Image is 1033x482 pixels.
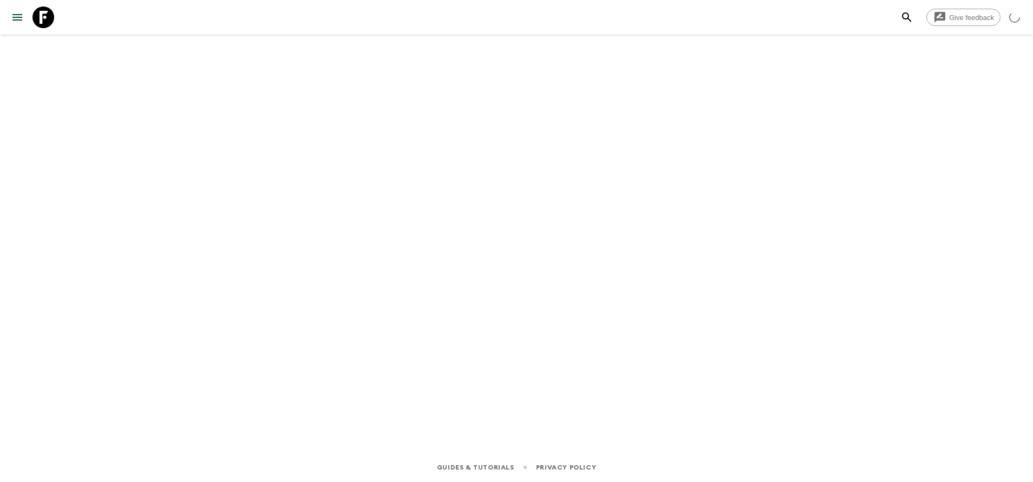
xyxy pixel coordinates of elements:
[896,6,918,28] button: search adventures
[437,461,514,473] a: Guides & Tutorials
[926,9,1001,26] a: Give feedback
[536,461,596,473] a: Privacy Policy
[6,6,28,28] button: menu
[943,14,1000,22] span: Give feedback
